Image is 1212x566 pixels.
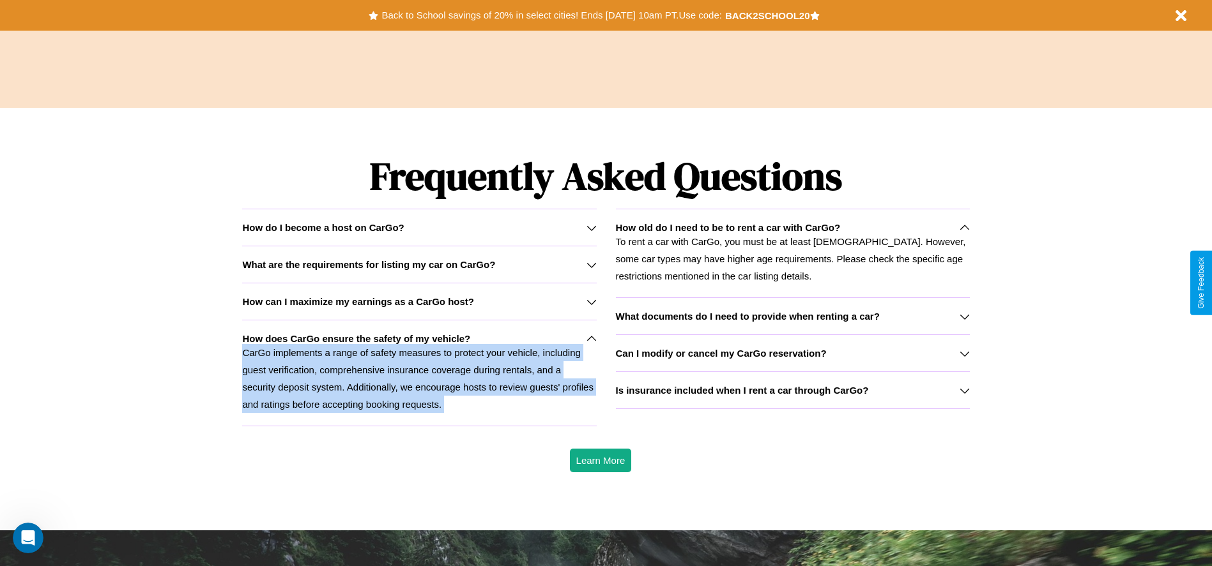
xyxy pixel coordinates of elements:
button: Learn More [570,449,632,472]
p: To rent a car with CarGo, you must be at least [DEMOGRAPHIC_DATA]. However, some car types may ha... [616,233,970,285]
h3: What documents do I need to provide when renting a car? [616,311,880,322]
b: BACK2SCHOOL20 [725,10,810,21]
p: CarGo implements a range of safety measures to protect your vehicle, including guest verification... [242,344,596,413]
h3: How do I become a host on CarGo? [242,222,404,233]
h3: How does CarGo ensure the safety of my vehicle? [242,333,470,344]
h3: What are the requirements for listing my car on CarGo? [242,259,495,270]
button: Back to School savings of 20% in select cities! Ends [DATE] 10am PT.Use code: [378,6,725,24]
h1: Frequently Asked Questions [242,144,969,209]
iframe: Intercom live chat [13,523,43,553]
h3: Can I modify or cancel my CarGo reservation? [616,348,827,359]
h3: Is insurance included when I rent a car through CarGo? [616,385,869,396]
div: Give Feedback [1197,257,1206,309]
h3: How can I maximize my earnings as a CarGo host? [242,296,474,307]
h3: How old do I need to be to rent a car with CarGo? [616,222,841,233]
